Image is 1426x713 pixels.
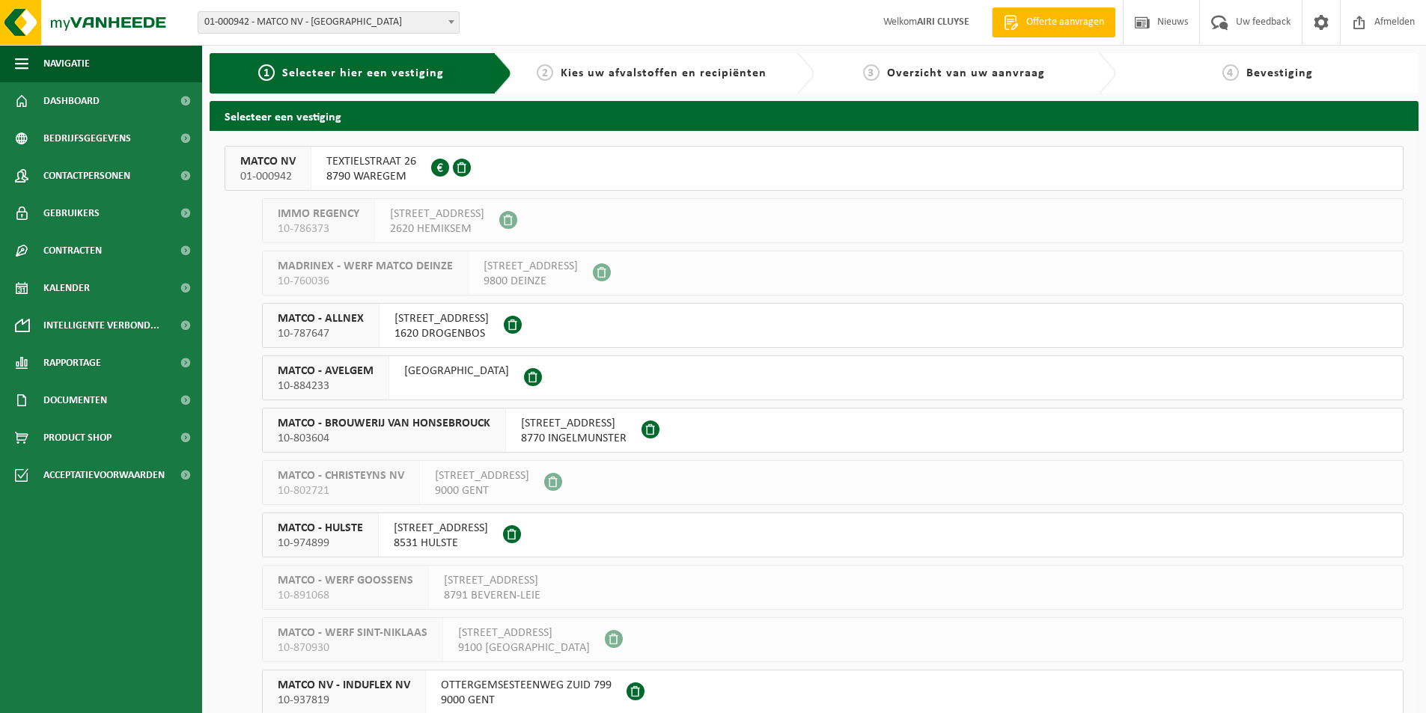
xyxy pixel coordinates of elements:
span: [STREET_ADDRESS] [390,206,484,221]
span: MATCO - AVELGEM [278,364,374,379]
span: Gebruikers [43,195,100,232]
button: MATCO - AVELGEM 10-884233 [GEOGRAPHIC_DATA] [262,355,1404,400]
button: MATCO - ALLNEX 10-787647 [STREET_ADDRESS]1620 DROGENBOS [262,303,1404,348]
span: Contactpersonen [43,157,130,195]
span: 8791 BEVEREN-LEIE [444,588,540,603]
span: 9100 [GEOGRAPHIC_DATA] [458,640,590,655]
span: Navigatie [43,45,90,82]
button: MATCO NV 01-000942 TEXTIELSTRAAT 268790 WAREGEM [225,146,1404,191]
span: MATCO - BROUWERIJ VAN HONSEBROUCK [278,416,490,431]
span: 1 [258,64,275,81]
span: Acceptatievoorwaarden [43,456,165,494]
button: MATCO - HULSTE 10-974899 [STREET_ADDRESS]8531 HULSTE [262,512,1404,557]
span: 01-000942 - MATCO NV - WAREGEM [198,11,460,34]
span: [STREET_ADDRESS] [394,311,489,326]
span: TEXTIELSTRAAT 26 [326,154,416,169]
span: 10-884233 [278,379,374,394]
span: Offerte aanvragen [1023,15,1108,30]
span: 10-974899 [278,536,363,551]
span: 10-937819 [278,693,410,708]
span: 01-000942 [240,169,296,184]
span: 2620 HEMIKSEM [390,221,484,236]
span: Documenten [43,382,107,419]
button: MATCO - BROUWERIJ VAN HONSEBROUCK 10-803604 [STREET_ADDRESS]8770 INGELMUNSTER [262,408,1404,453]
span: 10-803604 [278,431,490,446]
span: 10-786373 [278,221,359,236]
span: MATCO - WERF GOOSSENS [278,573,413,588]
span: [STREET_ADDRESS] [521,416,627,431]
span: MATCO - HULSTE [278,521,363,536]
span: 9800 DEINZE [484,274,578,289]
span: 4 [1222,64,1239,81]
span: Bedrijfsgegevens [43,120,131,157]
span: 01-000942 - MATCO NV - WAREGEM [198,12,459,33]
span: 1620 DROGENBOS [394,326,489,341]
span: MADRINEX - WERF MATCO DEINZE [278,259,453,274]
span: 10-802721 [278,483,404,498]
span: MATCO - WERF SINT-NIKLAAS [278,625,427,640]
span: [STREET_ADDRESS] [394,521,488,536]
a: Offerte aanvragen [992,7,1115,37]
span: [STREET_ADDRESS] [435,468,529,483]
span: Selecteer hier een vestiging [282,67,444,79]
span: [STREET_ADDRESS] [444,573,540,588]
span: Overzicht van uw aanvraag [887,67,1045,79]
span: [GEOGRAPHIC_DATA] [404,364,509,379]
span: Kalender [43,269,90,307]
span: Rapportage [43,344,101,382]
span: Kies uw afvalstoffen en recipiënten [561,67,767,79]
span: OTTERGEMSESTEENWEG ZUID 799 [441,678,612,693]
span: 9000 GENT [435,483,529,498]
span: MATCO NV [240,154,296,169]
span: 10-760036 [278,274,453,289]
span: 10-787647 [278,326,364,341]
span: 8531 HULSTE [394,536,488,551]
span: IMMO REGENCY [278,206,359,221]
span: Contracten [43,232,102,269]
span: MATCO NV - INDUFLEX NV [278,678,410,693]
span: Dashboard [43,82,100,120]
span: Product Shop [43,419,112,456]
span: 8770 INGELMUNSTER [521,431,627,446]
span: 2 [537,64,553,81]
span: 3 [863,64,880,81]
span: 9000 GENT [441,693,612,708]
span: MATCO - ALLNEX [278,311,364,326]
span: [STREET_ADDRESS] [458,625,590,640]
span: 8790 WAREGEM [326,169,416,184]
span: Bevestiging [1246,67,1313,79]
span: Intelligente verbond... [43,307,159,344]
h2: Selecteer een vestiging [210,101,1419,130]
span: 10-891068 [278,588,413,603]
span: 10-870930 [278,640,427,655]
strong: AIRI CLUYSE [917,16,969,28]
span: MATCO - CHRISTEYNS NV [278,468,404,483]
span: [STREET_ADDRESS] [484,259,578,274]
